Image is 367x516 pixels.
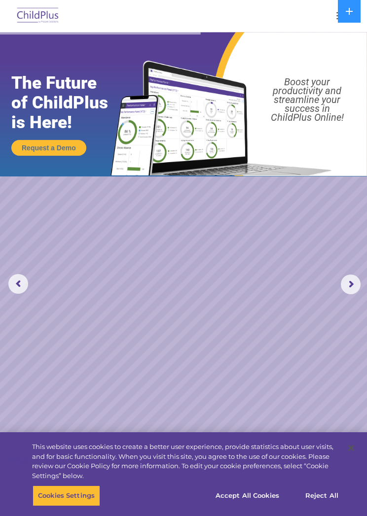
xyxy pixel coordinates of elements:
[291,485,353,506] button: Reject All
[210,485,285,506] button: Accept All Cookies
[11,73,128,133] rs-layer: The Future of ChildPlus is Here!
[32,442,341,481] div: This website uses cookies to create a better user experience, provide statistics about user visit...
[158,98,200,105] span: Phone number
[15,4,61,28] img: ChildPlus by Procare Solutions
[253,77,362,122] rs-layer: Boost your productivity and streamline your success in ChildPlus Online!
[11,140,86,156] a: Request a Demo
[340,437,362,459] button: Close
[158,57,188,65] span: Last name
[33,485,100,506] button: Cookies Settings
